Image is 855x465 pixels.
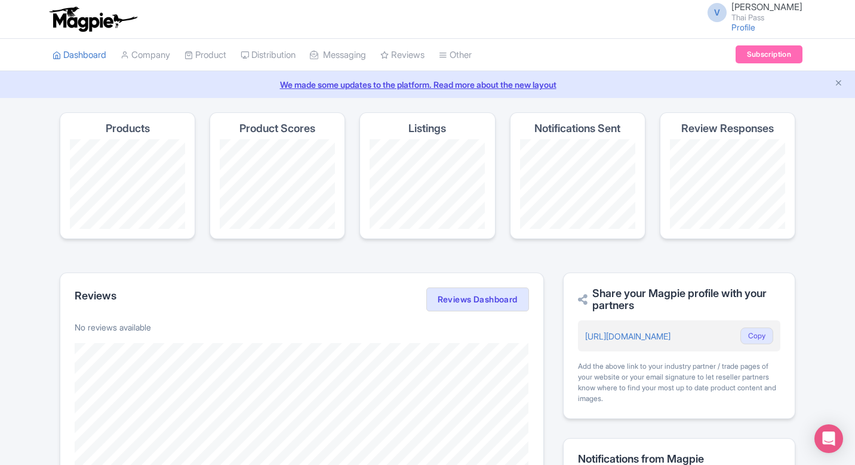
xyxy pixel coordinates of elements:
a: Reviews [380,39,425,72]
a: Messaging [310,39,366,72]
span: V [708,3,727,22]
h4: Listings [408,123,446,134]
span: [PERSON_NAME] [731,1,802,13]
h4: Products [106,123,150,134]
a: Dashboard [53,39,106,72]
h2: Notifications from Magpie [578,453,780,465]
h2: Share your Magpie profile with your partners [578,287,780,311]
div: Add the above link to your industry partner / trade pages of your website or your email signature... [578,361,780,404]
button: Close announcement [834,77,843,91]
a: Subscription [736,45,802,63]
a: Other [439,39,472,72]
a: We made some updates to the platform. Read more about the new layout [7,78,848,91]
p: No reviews available [75,321,529,334]
a: Distribution [241,39,296,72]
h2: Reviews [75,290,116,302]
div: Open Intercom Messenger [814,424,843,453]
h4: Review Responses [681,123,774,134]
button: Copy [740,328,773,344]
h4: Notifications Sent [534,123,620,134]
h4: Product Scores [239,123,315,134]
img: logo-ab69f6fb50320c5b225c76a69d11143b.png [47,6,139,32]
small: Thai Pass [731,14,802,22]
a: Profile [731,22,755,32]
a: V [PERSON_NAME] Thai Pass [700,2,802,22]
a: [URL][DOMAIN_NAME] [585,331,671,341]
a: Company [121,39,170,72]
a: Product [184,39,226,72]
a: Reviews Dashboard [426,287,529,311]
